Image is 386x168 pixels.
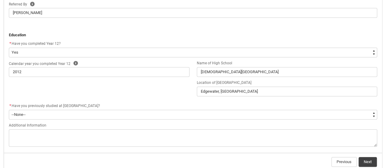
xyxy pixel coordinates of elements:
[9,33,26,37] strong: Education
[12,41,61,46] span: Have you completed Year 12?
[331,157,357,167] button: Previous
[359,157,377,167] button: Next
[197,61,232,65] span: Name of High School
[9,123,46,127] span: Additional Information
[9,104,11,108] abbr: required
[12,104,100,108] span: Have you previously studied at [GEOGRAPHIC_DATA]?
[197,80,251,85] span: Location of [GEOGRAPHIC_DATA]
[9,62,70,66] span: Calendar year you completed Year 12
[9,41,11,46] abbr: required
[9,2,27,6] span: Referred By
